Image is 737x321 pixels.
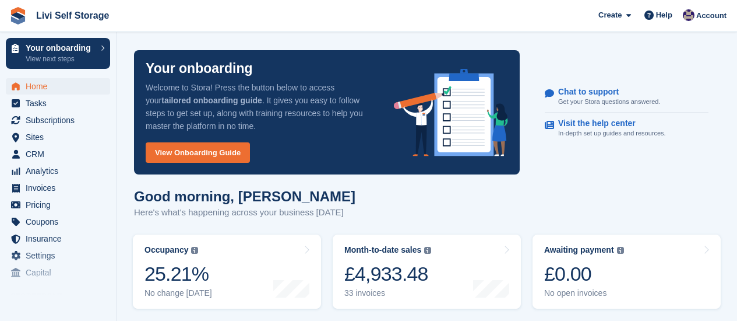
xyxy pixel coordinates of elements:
a: menu [6,129,110,145]
a: menu [6,247,110,264]
p: Your onboarding [146,62,253,75]
a: Your onboarding View next steps [6,38,110,69]
p: Your onboarding [26,44,95,52]
span: Home [26,78,96,95]
p: Visit the help center [558,118,657,128]
a: menu [6,231,110,247]
a: Visit the help center In-depth set up guides and resources. [545,113,708,144]
div: £4,933.48 [344,262,431,286]
span: Account [696,10,727,22]
p: Welcome to Stora! Press the button below to access your . It gives you easy to follow steps to ge... [146,81,375,132]
img: Jim [683,9,694,21]
a: menu [6,264,110,281]
a: menu [6,163,110,179]
a: View Onboarding Guide [146,142,250,163]
a: menu [6,214,110,230]
span: Capital [26,264,96,281]
p: Get your Stora questions answered. [558,97,660,107]
a: menu [6,112,110,128]
a: Awaiting payment £0.00 No open invoices [533,235,721,309]
span: Subscriptions [26,112,96,128]
span: Storefront [10,291,116,302]
p: In-depth set up guides and resources. [558,128,666,138]
strong: tailored onboarding guide [161,96,262,105]
div: 25.21% [144,262,212,286]
div: Awaiting payment [544,245,614,255]
div: 33 invoices [344,288,431,298]
span: Pricing [26,197,96,213]
a: menu [6,95,110,111]
h1: Good morning, [PERSON_NAME] [134,189,355,204]
p: Here's what's happening across your business [DATE] [134,206,355,219]
img: onboarding-info-6c161a55d2c0e0a8cae90662b2fe09162a5109e8cc188191df67fb4f79e88e88.svg [394,69,508,156]
span: Help [656,9,672,21]
img: icon-info-grey-7440780725fd019a000dd9b08b2336e03edf1995a4989e88bcd33f0948082b44.svg [191,247,198,254]
a: menu [6,78,110,95]
div: £0.00 [544,262,624,286]
span: Create [598,9,622,21]
a: menu [6,146,110,162]
span: Sites [26,129,96,145]
span: Insurance [26,231,96,247]
img: icon-info-grey-7440780725fd019a000dd9b08b2336e03edf1995a4989e88bcd33f0948082b44.svg [424,247,431,254]
a: Occupancy 25.21% No change [DATE] [133,235,321,309]
span: Invoices [26,180,96,196]
div: No open invoices [544,288,624,298]
a: Chat to support Get your Stora questions answered. [545,81,708,113]
div: Occupancy [144,245,188,255]
div: No change [DATE] [144,288,212,298]
p: View next steps [26,54,95,64]
a: Month-to-date sales £4,933.48 33 invoices [333,235,521,309]
img: stora-icon-8386f47178a22dfd0bd8f6a31ec36ba5ce8667c1dd55bd0f319d3a0aa187defe.svg [9,7,27,25]
span: CRM [26,146,96,162]
span: Settings [26,247,96,264]
img: icon-info-grey-7440780725fd019a000dd9b08b2336e03edf1995a4989e88bcd33f0948082b44.svg [617,247,624,254]
a: menu [6,197,110,213]
span: Coupons [26,214,96,230]
p: Chat to support [558,87,651,97]
div: Month-to-date sales [344,245,421,255]
a: menu [6,180,110,196]
span: Tasks [26,95,96,111]
a: Livi Self Storage [31,6,114,25]
span: Analytics [26,163,96,179]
